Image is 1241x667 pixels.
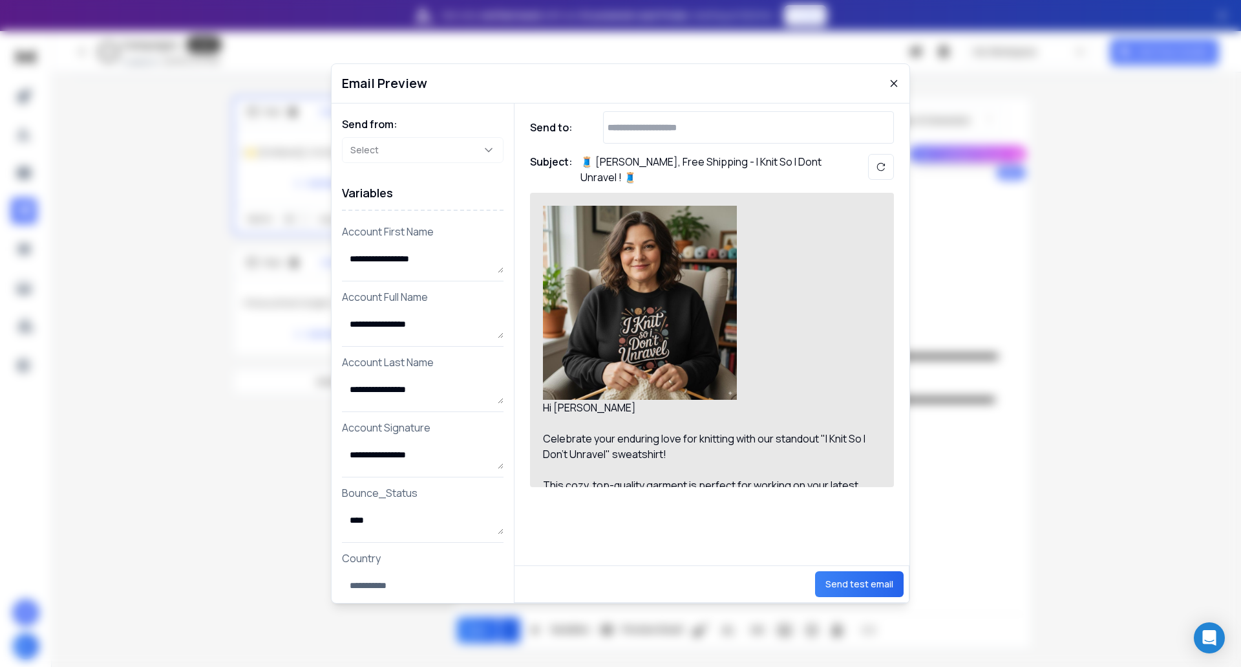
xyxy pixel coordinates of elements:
h1: Email Preview [342,74,427,93]
p: 🧵 [PERSON_NAME], Free Shipping - I Knit So I Dont Unravel ! 🧵 [580,154,839,185]
button: Send test email [815,571,904,597]
h1: Variables [342,176,504,211]
h1: Send to: [530,120,582,135]
div: Hi [PERSON_NAME] [543,400,866,415]
p: Account Last Name [342,355,504,370]
h1: Send from: [342,116,504,132]
div: Celebrate your enduring love for knitting with our standout "I Knit So I Don't Unravel" sweatshirt! [543,431,866,462]
div: This cozy, top-quality garment is perfect for working on your latest project, meeting up with you... [543,477,866,540]
p: Country [342,551,504,566]
p: Account Signature [342,420,504,435]
p: Bounce_Status [342,485,504,501]
h1: Subject: [530,154,573,185]
p: Account Full Name [342,289,504,305]
p: Account First Name [342,224,504,239]
div: Open Intercom Messenger [1194,622,1225,653]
